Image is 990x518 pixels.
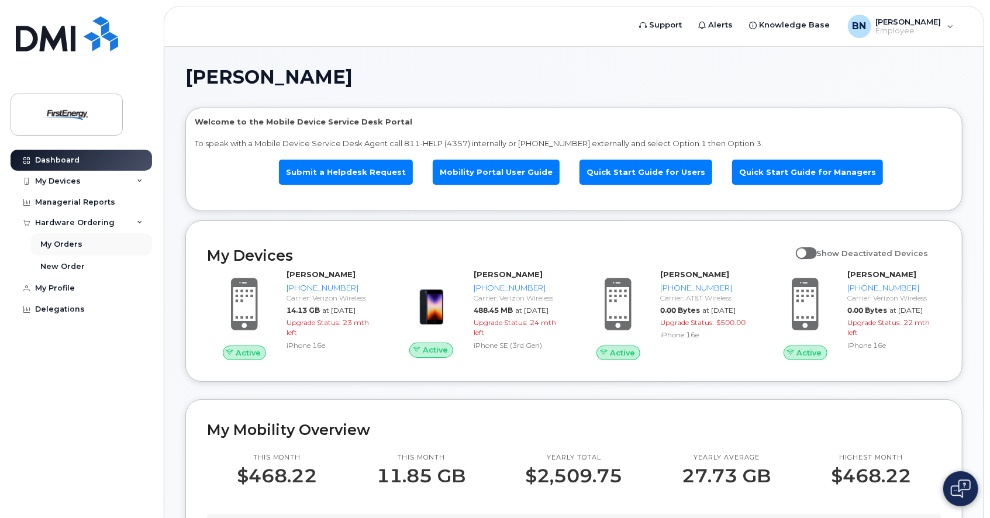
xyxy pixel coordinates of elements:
span: 0.00 Bytes [661,306,701,315]
input: Show Deactivated Devices [796,242,805,251]
span: [PERSON_NAME] [185,68,353,86]
p: Yearly average [682,453,771,462]
div: iPhone 16e [847,340,936,350]
span: Active [797,347,822,358]
strong: [PERSON_NAME] [847,270,916,279]
span: 22 mth left [847,318,930,337]
div: [PHONE_NUMBER] [847,282,936,293]
span: Active [423,344,448,355]
span: $500.00 [717,318,746,327]
div: Carrier: AT&T Wireless [661,293,750,303]
span: 23 mth left [287,318,369,337]
h2: My Mobility Overview [207,421,941,438]
a: Mobility Portal User Guide [433,160,560,185]
div: iPhone 16e [661,330,750,340]
span: at [DATE] [322,306,356,315]
div: [PHONE_NUMBER] [474,282,563,293]
a: Active[PERSON_NAME][PHONE_NUMBER]Carrier: Verizon Wireless488.45 MBat [DATE]Upgrade Status:24 mth... [394,269,567,358]
strong: [PERSON_NAME] [474,270,543,279]
div: iPhone SE (3rd Gen) [474,340,563,350]
p: $468.22 [237,465,317,486]
a: Active[PERSON_NAME][PHONE_NUMBER]Carrier: AT&T Wireless0.00 Bytesat [DATE]Upgrade Status:$500.00i... [581,269,754,360]
strong: [PERSON_NAME] [287,270,356,279]
div: [PHONE_NUMBER] [287,282,375,293]
img: Open chat [951,479,971,498]
span: Active [236,347,261,358]
p: 27.73 GB [682,465,771,486]
div: Carrier: Verizon Wireless [287,293,375,303]
span: 14.13 GB [287,306,320,315]
span: Active [610,347,635,358]
p: Highest month [831,453,911,462]
span: at [DATE] [703,306,736,315]
strong: [PERSON_NAME] [661,270,730,279]
p: Yearly total [526,453,623,462]
span: 24 mth left [474,318,556,337]
h2: My Devices [207,247,790,264]
a: Active[PERSON_NAME][PHONE_NUMBER]Carrier: Verizon Wireless14.13 GBat [DATE]Upgrade Status:23 mth ... [207,269,380,360]
a: Quick Start Guide for Users [579,160,712,185]
p: To speak with a Mobile Device Service Desk Agent call 811-HELP (4357) internally or [PHONE_NUMBER... [195,138,953,149]
p: Welcome to the Mobile Device Service Desk Portal [195,116,953,127]
div: [PHONE_NUMBER] [661,282,750,293]
p: This month [377,453,465,462]
span: Upgrade Status: [474,318,527,327]
p: This month [237,453,317,462]
p: 11.85 GB [377,465,465,486]
img: image20231002-3703462-1angbar.jpeg [403,275,460,331]
div: Carrier: Verizon Wireless [474,293,563,303]
span: Upgrade Status: [847,318,901,327]
span: 488.45 MB [474,306,513,315]
span: Show Deactivated Devices [817,248,929,258]
a: Active[PERSON_NAME][PHONE_NUMBER]Carrier: Verizon Wireless0.00 Bytesat [DATE]Upgrade Status:22 mt... [768,269,941,360]
span: Upgrade Status: [287,318,340,327]
p: $2,509.75 [526,465,623,486]
span: 0.00 Bytes [847,306,887,315]
span: at [DATE] [889,306,923,315]
span: at [DATE] [515,306,549,315]
a: Quick Start Guide for Managers [732,160,883,185]
div: iPhone 16e [287,340,375,350]
div: Carrier: Verizon Wireless [847,293,936,303]
p: $468.22 [831,465,911,486]
span: Upgrade Status: [661,318,715,327]
a: Submit a Helpdesk Request [279,160,413,185]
